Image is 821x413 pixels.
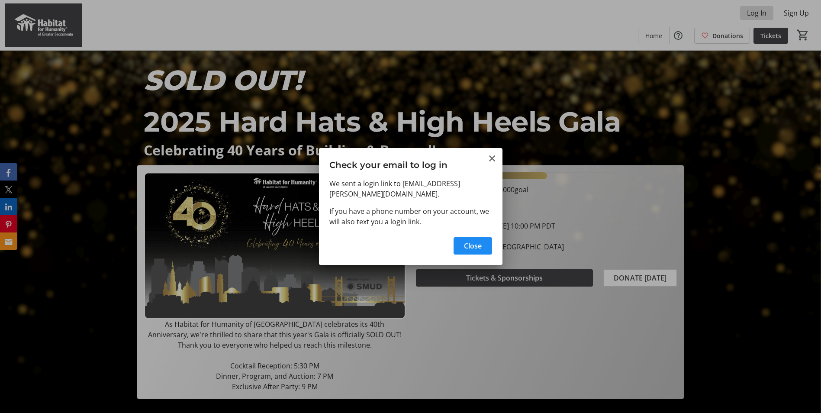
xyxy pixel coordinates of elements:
p: We sent a login link to [EMAIL_ADDRESS][PERSON_NAME][DOMAIN_NAME]. [329,178,492,199]
h3: Check your email to log in [319,148,502,178]
span: Close [464,241,482,251]
button: Close [487,153,497,164]
button: Close [454,237,492,255]
p: If you have a phone number on your account, we will also text you a login link. [329,206,492,227]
